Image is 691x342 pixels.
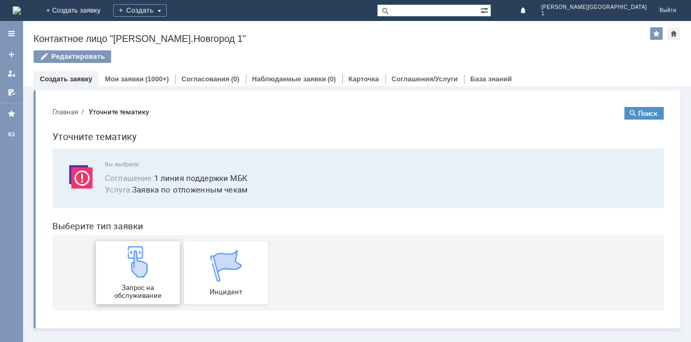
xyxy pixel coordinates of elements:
img: get23c147a1b4124cbfa18e19f2abec5e8f [78,147,110,179]
a: Запрос на обслуживание [52,143,136,206]
a: Мои заявки [105,75,144,83]
span: Соглашение : [61,74,110,84]
a: Мои согласования [3,84,20,101]
span: Вы выбрали: [61,62,607,69]
header: Выберите тип заявки [8,122,620,133]
div: КЗ [3,131,20,139]
button: Соглашение:1 линия поддержки МБК [61,73,203,85]
span: 1 [542,10,647,17]
a: База знаний [470,75,512,83]
a: Создать заявку [40,75,92,83]
div: (0) [231,75,240,83]
div: Сделать домашней страницей [667,27,680,40]
a: Согласования [181,75,230,83]
a: Карточка [349,75,379,83]
a: Мои заявки [3,65,20,82]
a: КЗ [3,126,20,143]
a: Наблюдаемые заявки [252,75,326,83]
button: Главная [8,8,34,18]
span: Заявка по отложенным чекам [61,85,607,97]
img: svg%3E [21,62,52,94]
span: Запрос на обслуживание [55,185,133,201]
span: Расширенный поиск [480,5,491,15]
div: (0) [328,75,336,83]
h1: Уточните тематику [8,30,620,46]
a: Инцидент [140,143,224,206]
span: Инцидент [143,189,221,197]
a: Перейти на домашнюю страницу [13,6,21,15]
div: Уточните тематику [45,9,105,17]
div: (1000+) [145,75,169,83]
span: Услуга : [61,85,88,96]
img: logo [13,6,21,15]
a: Соглашения/Услуги [392,75,458,83]
img: get067d4ba7cf7247ad92597448b2db9300 [166,152,198,183]
div: Создать [113,4,167,17]
span: [PERSON_NAME][GEOGRAPHIC_DATA] [542,4,647,10]
div: Добавить в избранное [650,27,663,40]
a: Создать заявку [3,46,20,63]
div: Контактное лицо "[PERSON_NAME].Новгород 1" [34,34,650,44]
button: Поиск [580,8,620,21]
